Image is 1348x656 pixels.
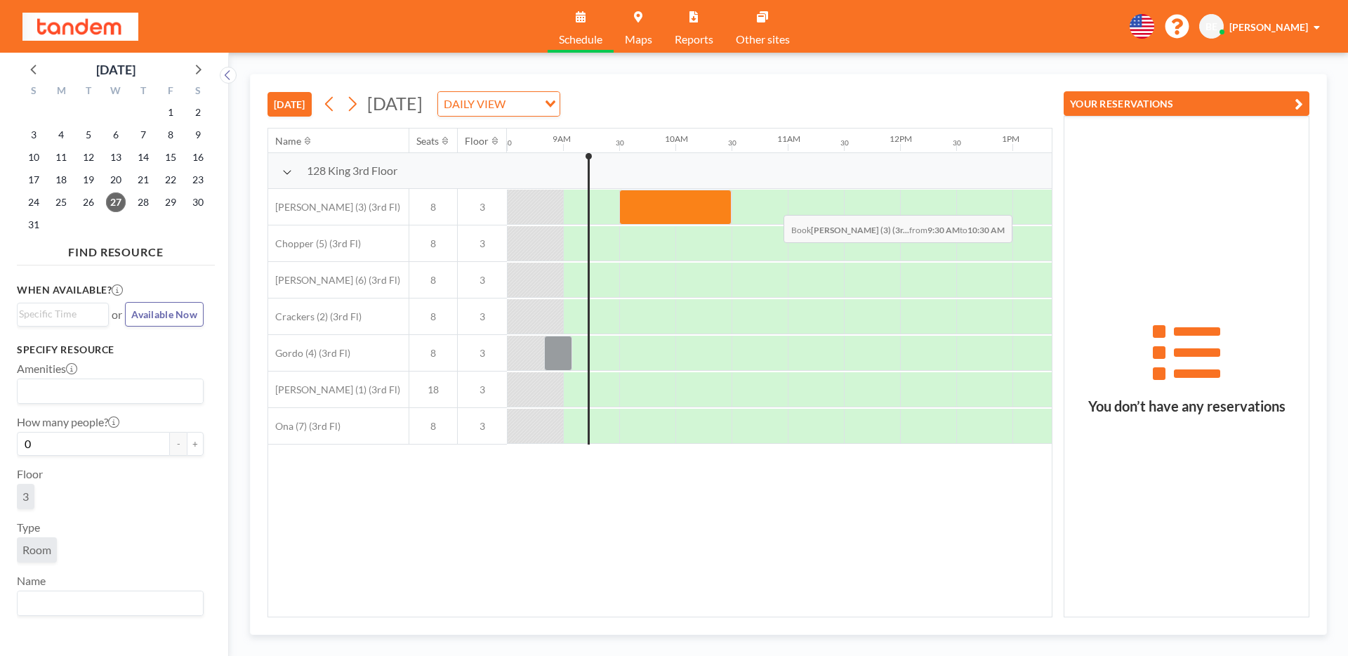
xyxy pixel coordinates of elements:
span: Reports [675,34,713,45]
span: 8 [409,420,457,433]
span: Saturday, August 9, 2025 [188,125,208,145]
span: 3 [458,237,507,250]
span: Tuesday, August 12, 2025 [79,147,98,167]
div: S [20,83,48,101]
div: 9AM [553,133,571,144]
span: 8 [409,201,457,214]
span: Monday, August 11, 2025 [51,147,71,167]
div: Floor [465,135,489,147]
div: T [129,83,157,101]
button: - [170,432,187,456]
span: Room [22,543,51,557]
span: Tuesday, August 5, 2025 [79,125,98,145]
span: Thursday, August 7, 2025 [133,125,153,145]
div: S [184,83,211,101]
div: Search for option [438,92,560,116]
input: Search for option [19,594,195,612]
span: 3 [458,420,507,433]
span: Maps [625,34,652,45]
span: 8 [409,347,457,360]
span: 3 [458,347,507,360]
span: Wednesday, August 13, 2025 [106,147,126,167]
span: Thursday, August 14, 2025 [133,147,153,167]
div: Search for option [18,591,203,615]
div: 1PM [1002,133,1019,144]
div: 30 [953,138,961,147]
button: Available Now [125,302,204,327]
span: [PERSON_NAME] (1) (3rd Fl) [268,383,400,396]
div: F [157,83,184,101]
span: Friday, August 22, 2025 [161,170,180,190]
span: Gordo (4) (3rd Fl) [268,347,350,360]
span: Thursday, August 28, 2025 [133,192,153,212]
span: or [112,308,122,322]
input: Search for option [19,382,195,400]
span: Chopper (5) (3rd Fl) [268,237,361,250]
span: Friday, August 29, 2025 [161,192,180,212]
div: 30 [616,138,624,147]
span: Schedule [559,34,602,45]
div: T [75,83,103,101]
div: W [103,83,130,101]
b: [PERSON_NAME] (3) (3r... [811,225,909,235]
div: 30 [728,138,736,147]
span: 8 [409,274,457,287]
span: Thursday, August 21, 2025 [133,170,153,190]
div: Seats [416,135,439,147]
div: 30 [503,138,512,147]
label: Name [17,574,46,588]
div: 30 [840,138,849,147]
span: Friday, August 15, 2025 [161,147,180,167]
span: Saturday, August 30, 2025 [188,192,208,212]
span: 3 [22,490,29,504]
div: Search for option [18,303,108,324]
b: 10:30 AM [967,225,1005,235]
span: Tuesday, August 26, 2025 [79,192,98,212]
span: Ona (7) (3rd Fl) [268,420,341,433]
span: Sunday, August 3, 2025 [24,125,44,145]
span: 18 [409,383,457,396]
span: [DATE] [367,93,423,114]
input: Search for option [510,95,536,113]
span: Monday, August 25, 2025 [51,192,71,212]
button: [DATE] [267,92,312,117]
label: Amenities [17,362,77,376]
span: Monday, August 4, 2025 [51,125,71,145]
span: [PERSON_NAME] [1229,21,1308,33]
span: [PERSON_NAME] (6) (3rd Fl) [268,274,400,287]
div: [DATE] [96,60,136,79]
span: Sunday, August 31, 2025 [24,215,44,235]
span: Sunday, August 17, 2025 [24,170,44,190]
span: Friday, August 8, 2025 [161,125,180,145]
h3: You don’t have any reservations [1064,398,1309,415]
img: organization-logo [22,13,138,41]
span: Saturday, August 16, 2025 [188,147,208,167]
span: Crackers (2) (3rd Fl) [268,310,362,323]
button: + [187,432,204,456]
span: 3 [458,201,507,214]
label: Type [17,520,40,534]
span: 128 King 3rd Floor [307,164,397,178]
b: 9:30 AM [927,225,960,235]
input: Search for option [19,306,100,322]
span: Sunday, August 24, 2025 [24,192,44,212]
span: Tuesday, August 19, 2025 [79,170,98,190]
button: YOUR RESERVATIONS [1064,91,1309,116]
span: Sunday, August 10, 2025 [24,147,44,167]
span: 3 [458,274,507,287]
span: Wednesday, August 6, 2025 [106,125,126,145]
span: BE [1205,20,1217,33]
span: 8 [409,310,457,323]
span: Friday, August 1, 2025 [161,103,180,122]
div: M [48,83,75,101]
span: DAILY VIEW [441,95,508,113]
div: 10AM [665,133,688,144]
span: [PERSON_NAME] (3) (3rd Fl) [268,201,400,214]
span: Wednesday, August 20, 2025 [106,170,126,190]
span: Other sites [736,34,790,45]
div: Search for option [18,379,203,403]
span: Wednesday, August 27, 2025 [106,192,126,212]
div: 12PM [890,133,912,144]
span: 3 [458,383,507,396]
label: Floor [17,467,43,481]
